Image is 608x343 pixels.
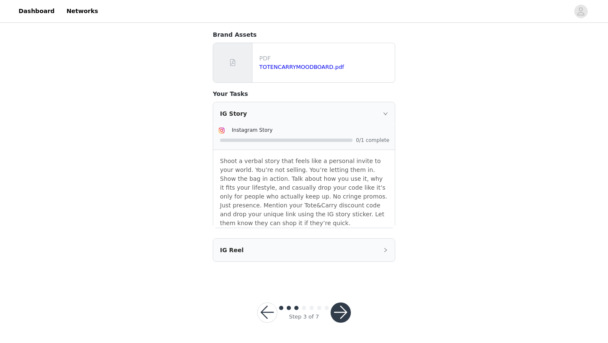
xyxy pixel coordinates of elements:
p: Shoot a verbal story that feels like a personal invite to your world. You’re not selling. You’re ... [220,157,388,174]
div: icon: rightIG Story [213,102,395,125]
a: Networks [61,2,103,21]
div: Step 3 of 7 [289,313,319,321]
img: Instagram Icon [218,127,225,134]
span: 0/1 complete [356,138,390,143]
span: Instagram Story [232,127,273,133]
div: avatar [577,5,585,18]
a: TOTENCARRYMOODBOARD.pdf [259,64,344,70]
p: PDF [259,54,391,63]
p: Show the bag in action. Talk about how you use it, why it fits your lifestyle, and casually drop ... [220,174,388,228]
h4: Your Tasks [213,90,395,98]
h4: Brand Assets [213,30,395,39]
i: icon: right [383,111,388,116]
div: icon: rightIG Reel [213,239,395,261]
a: Dashboard [14,2,60,21]
i: icon: right [383,248,388,253]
